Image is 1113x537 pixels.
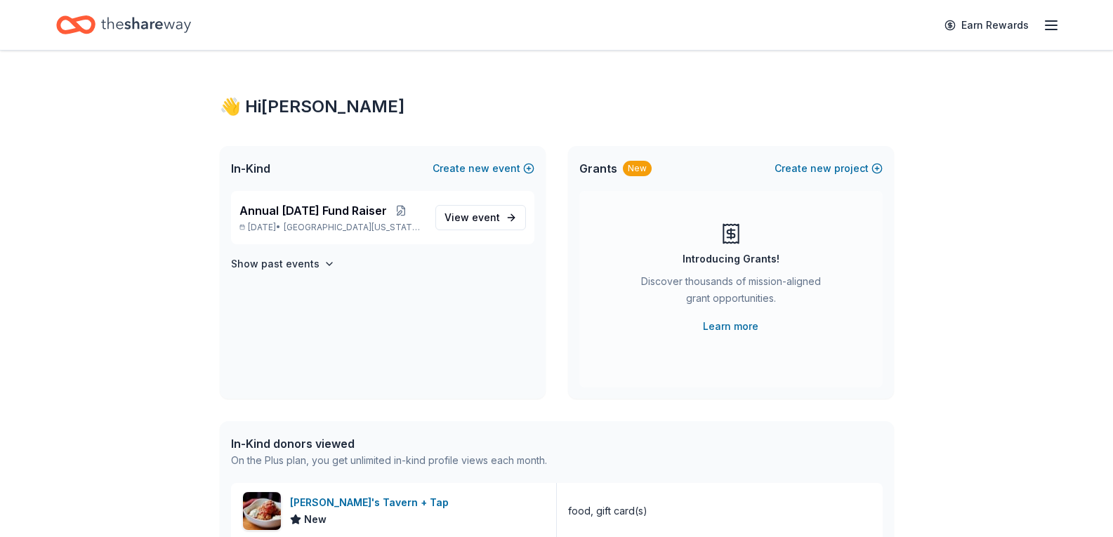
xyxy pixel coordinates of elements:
[231,160,270,177] span: In-Kind
[231,256,320,272] h4: Show past events
[635,273,826,312] div: Discover thousands of mission-aligned grant opportunities.
[435,205,526,230] a: View event
[231,435,547,452] div: In-Kind donors viewed
[220,95,894,118] div: 👋 Hi [PERSON_NAME]
[468,160,489,177] span: new
[231,452,547,469] div: On the Plus plan, you get unlimited in-kind profile views each month.
[433,160,534,177] button: Createnewevent
[936,13,1037,38] a: Earn Rewards
[239,222,424,233] p: [DATE] •
[579,160,617,177] span: Grants
[290,494,454,511] div: [PERSON_NAME]'s Tavern + Tap
[231,256,335,272] button: Show past events
[243,492,281,530] img: Image for Tommy's Tavern + Tap
[239,202,387,219] span: Annual [DATE] Fund Raiser
[304,511,327,528] span: New
[284,222,423,233] span: [GEOGRAPHIC_DATA][US_STATE], [GEOGRAPHIC_DATA]
[623,161,652,176] div: New
[56,8,191,41] a: Home
[472,211,500,223] span: event
[810,160,831,177] span: new
[444,209,500,226] span: View
[683,251,779,267] div: Introducing Grants!
[703,318,758,335] a: Learn more
[775,160,883,177] button: Createnewproject
[568,503,647,519] div: food, gift card(s)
